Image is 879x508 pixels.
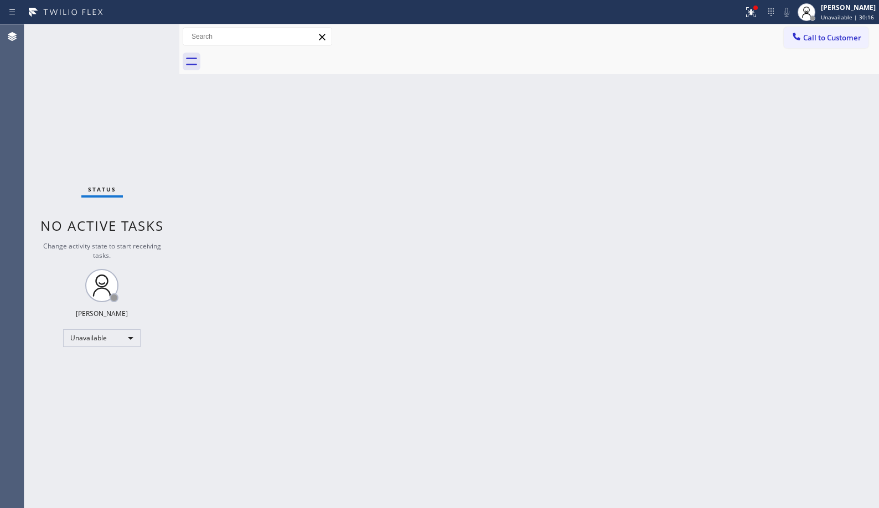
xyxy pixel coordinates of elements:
div: [PERSON_NAME] [821,3,876,12]
button: Call to Customer [784,27,868,48]
span: Status [88,185,116,193]
span: Unavailable | 30:16 [821,13,874,21]
span: No active tasks [40,216,164,235]
button: Mute [779,4,794,20]
div: Unavailable [63,329,141,347]
span: Call to Customer [803,33,861,43]
div: [PERSON_NAME] [76,309,128,318]
span: Change activity state to start receiving tasks. [43,241,161,260]
input: Search [183,28,332,45]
